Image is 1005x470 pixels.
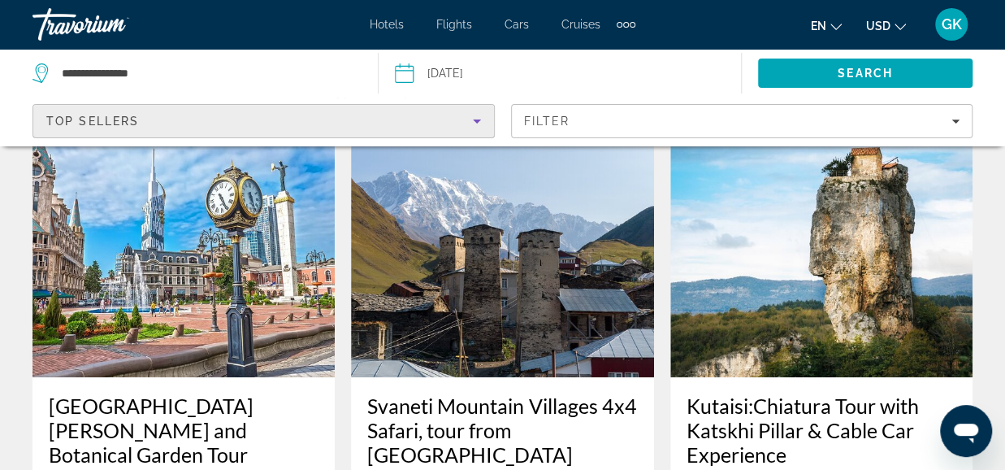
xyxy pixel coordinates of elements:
[942,16,962,33] span: GK
[436,18,472,31] a: Flights
[370,18,404,31] a: Hotels
[32,117,335,377] img: Batumi City Petra Castle and Botanical Garden Tour
[866,14,906,37] button: Change currency
[670,117,973,377] img: Kutaisi:Chiatura Tour with Katskhi Pillar & Cable Car Experience
[838,67,893,80] span: Search
[617,11,635,37] button: Extra navigation items
[511,104,973,138] button: Filters
[351,117,653,377] img: Svaneti Mountain Villages 4x4 Safari, tour from Kutaisi
[930,7,973,41] button: User Menu
[811,20,826,33] span: en
[561,18,600,31] a: Cruises
[46,115,139,128] span: Top Sellers
[46,111,481,131] mat-select: Sort by
[395,49,740,98] button: [DATE]Date: Oct 21, 2025
[866,20,890,33] span: USD
[505,18,529,31] a: Cars
[758,59,973,88] button: Search
[524,115,570,128] span: Filter
[940,405,992,457] iframe: Кнопка запуска окна обмена сообщениями
[367,394,637,467] a: Svaneti Mountain Villages 4x4 Safari, tour from [GEOGRAPHIC_DATA]
[687,394,956,467] a: Kutaisi:Chiatura Tour with Katskhi Pillar & Cable Car Experience
[811,14,842,37] button: Change language
[60,61,362,85] input: Search destination
[49,394,318,467] a: [GEOGRAPHIC_DATA] [PERSON_NAME] and Botanical Garden Tour
[32,3,195,46] a: Travorium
